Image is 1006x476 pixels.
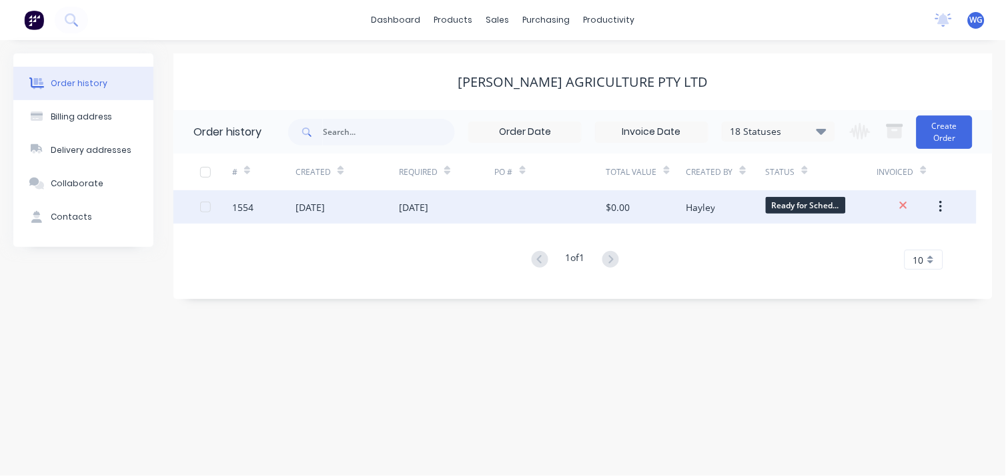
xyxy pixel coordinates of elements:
div: 1554 [232,200,254,214]
div: Contacts [51,211,92,223]
div: Created By [686,154,765,190]
div: # [232,154,296,190]
div: Order history [51,77,107,89]
span: 10 [913,253,924,267]
div: Invoiced [877,166,914,178]
div: [PERSON_NAME] Agriculture Pty Ltd [458,74,708,90]
input: Search... [323,119,455,146]
div: Created [296,154,399,190]
input: Order Date [469,122,581,142]
div: PO # [495,166,513,178]
div: productivity [577,10,642,30]
button: Billing address [13,100,153,134]
div: Collaborate [51,178,103,190]
div: Status [766,166,795,178]
div: Billing address [51,111,113,123]
div: # [232,166,237,178]
div: [DATE] [296,200,325,214]
div: Order history [193,124,262,140]
div: sales [480,10,516,30]
img: Factory [24,10,44,30]
button: Contacts [13,200,153,234]
a: dashboard [365,10,428,30]
span: Ready for Sched... [766,197,846,214]
div: $0.00 [606,200,630,214]
div: 1 of 1 [566,250,585,270]
span: WG [970,14,983,26]
div: Created By [686,166,733,178]
div: [DATE] [399,200,428,214]
div: Required [399,166,438,178]
div: Created [296,166,331,178]
div: 18 Statuses [722,124,835,139]
div: PO # [495,154,606,190]
button: Create Order [917,115,973,149]
button: Order history [13,67,153,100]
div: Status [766,154,877,190]
div: Invoiced [877,154,941,190]
input: Invoice Date [596,122,708,142]
div: Total Value [606,154,686,190]
div: Required [399,154,494,190]
button: Collaborate [13,167,153,200]
button: Delivery addresses [13,134,153,167]
div: Hayley [686,200,715,214]
div: products [428,10,480,30]
div: Delivery addresses [51,144,132,156]
div: Total Value [606,166,657,178]
div: purchasing [516,10,577,30]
